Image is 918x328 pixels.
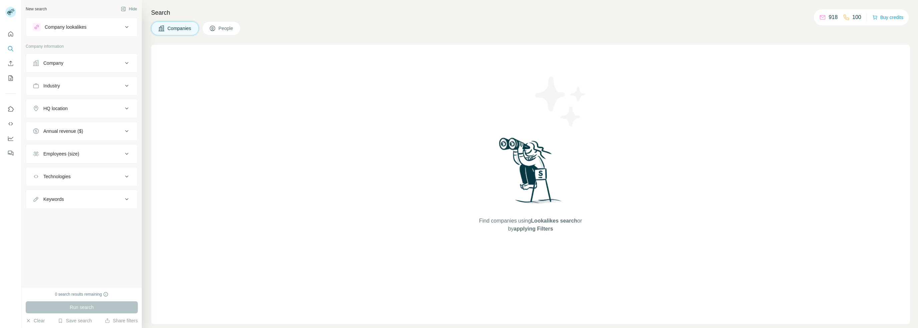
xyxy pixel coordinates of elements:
[872,13,903,22] button: Buy credits
[58,317,92,324] button: Save search
[5,57,16,69] button: Enrich CSV
[26,78,137,94] button: Industry
[5,118,16,130] button: Use Surfe API
[43,173,71,180] div: Technologies
[43,60,63,66] div: Company
[43,196,64,203] div: Keywords
[43,128,83,134] div: Annual revenue ($)
[531,71,591,131] img: Surfe Illustration - Stars
[5,72,16,84] button: My lists
[514,226,553,232] span: applying Filters
[496,136,565,210] img: Surfe Illustration - Woman searching with binoculars
[26,317,45,324] button: Clear
[55,291,109,297] div: 0 search results remaining
[43,82,60,89] div: Industry
[26,55,137,71] button: Company
[5,43,16,55] button: Search
[531,218,577,224] span: Lookalikes search
[26,146,137,162] button: Employees (size)
[829,13,838,21] p: 918
[26,100,137,116] button: HQ location
[105,317,138,324] button: Share filters
[45,24,86,30] div: Company lookalikes
[26,191,137,207] button: Keywords
[477,217,584,233] span: Find companies using or by
[852,13,861,21] p: 100
[26,19,137,35] button: Company lookalikes
[43,105,68,112] div: HQ location
[218,25,234,32] span: People
[151,8,910,17] h4: Search
[167,25,192,32] span: Companies
[26,6,47,12] div: New search
[116,4,142,14] button: Hide
[5,28,16,40] button: Quick start
[43,150,79,157] div: Employees (size)
[26,123,137,139] button: Annual revenue ($)
[26,169,137,185] button: Technologies
[5,132,16,144] button: Dashboard
[26,43,138,49] p: Company information
[5,103,16,115] button: Use Surfe on LinkedIn
[5,147,16,159] button: Feedback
